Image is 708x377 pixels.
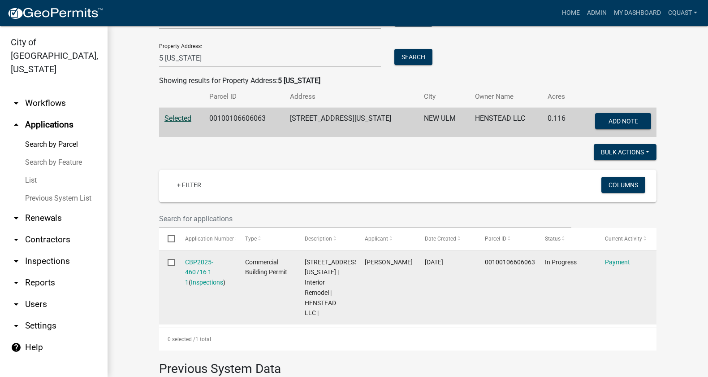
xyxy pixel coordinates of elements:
[159,328,656,351] div: 1 total
[665,4,701,22] a: cquast
[394,49,432,65] button: Search
[164,114,191,123] a: Selected
[159,228,176,250] datatable-header-cell: Select
[594,144,656,160] button: Bulk Actions
[365,236,388,242] span: Applicant
[285,86,419,107] th: Address
[608,118,638,125] span: Add Note
[610,4,665,22] a: My Dashboard
[476,228,536,250] datatable-header-cell: Parcel ID
[305,236,332,242] span: Description
[278,76,320,85] strong: 5 [US_STATE]
[596,228,656,250] datatable-header-cell: Current Activity
[285,108,419,137] td: [STREET_ADDRESS][US_STATE]
[159,75,656,86] div: Showing results for Property Address:
[204,86,284,107] th: Parcel ID
[11,277,22,288] i: arrow_drop_down
[470,108,543,137] td: HENSTEAD LLC
[11,234,22,245] i: arrow_drop_down
[605,259,630,266] a: Payment
[245,259,287,276] span: Commercial Building Permit
[11,119,22,130] i: arrow_drop_up
[595,113,651,129] button: Add Note
[583,4,610,22] a: Admin
[236,228,296,250] datatable-header-cell: Type
[470,86,543,107] th: Owner Name
[416,228,476,250] datatable-header-cell: Date Created
[558,4,583,22] a: Home
[11,320,22,331] i: arrow_drop_down
[11,299,22,310] i: arrow_drop_down
[185,236,234,242] span: Application Number
[296,228,356,250] datatable-header-cell: Description
[545,259,577,266] span: In Progress
[245,236,257,242] span: Type
[542,108,577,137] td: 0.116
[11,342,22,353] i: help
[536,228,596,250] datatable-header-cell: Status
[191,279,223,286] a: Inspections
[11,256,22,267] i: arrow_drop_down
[419,108,470,137] td: NEW ULM
[365,259,413,266] span: Chayla Henle
[11,98,22,109] i: arrow_drop_down
[485,236,506,242] span: Parcel ID
[485,259,535,266] span: 00100106606063
[542,86,577,107] th: Acres
[356,228,416,250] datatable-header-cell: Applicant
[11,213,22,224] i: arrow_drop_down
[185,257,228,288] div: ( )
[605,236,642,242] span: Current Activity
[159,210,571,228] input: Search for applications
[305,259,360,317] span: 5 MINNESOTA ST N | Interior Remodel | HENSTEAD LLC |
[170,177,208,193] a: + Filter
[545,236,561,242] span: Status
[185,259,213,286] a: CBP2025-460716 1 1
[601,177,645,193] button: Columns
[419,86,470,107] th: City
[204,108,284,137] td: 00100106606063
[425,259,443,266] span: 08/07/2025
[176,228,236,250] datatable-header-cell: Application Number
[168,336,195,342] span: 0 selected /
[425,236,456,242] span: Date Created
